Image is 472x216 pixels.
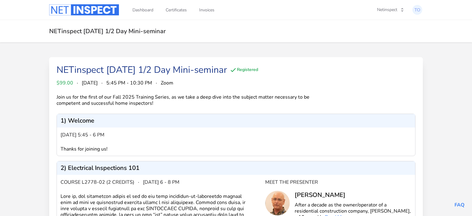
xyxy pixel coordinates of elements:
span: $99.00 [57,79,73,87]
span: [DATE] 5:45 - 6 pm [61,131,104,139]
h2: NETinspect [DATE] 1/2 Day Mini-seminar [49,27,423,35]
button: Netinspect [373,5,408,15]
span: [DATE] [82,79,98,87]
span: · [138,179,139,186]
span: · [77,79,78,87]
span: Zoom [161,79,173,87]
img: Logo [49,4,119,15]
span: Course L2778-02 (2 credits) [61,179,134,186]
div: Thanks for joining us! [61,146,265,152]
img: Tom Sherman [265,191,290,215]
span: · [156,79,157,87]
a: FAQ [454,202,465,208]
span: · [101,79,103,87]
span: [DATE] 6 - 8 pm [143,179,179,186]
div: Meet the Presenter [265,179,411,186]
p: 1) Welcome [61,118,94,124]
div: NETinspect [DATE] 1/2 Day Mini-seminar [57,65,227,76]
div: Join us for the first of our Fall 2025 Training Series, as we take a deep dive into the subject m... [57,94,326,106]
img: Thomas Ott [412,5,422,15]
div: [PERSON_NAME] [295,191,411,199]
div: Registered [230,66,258,74]
p: 2) Electrical Inspections 101 [61,165,140,171]
span: 5:45 PM - 10:30 PM [106,79,152,87]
